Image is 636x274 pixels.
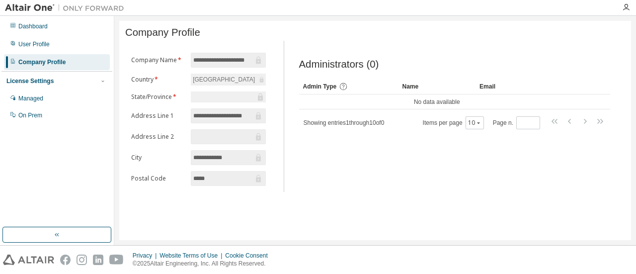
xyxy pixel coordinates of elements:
div: User Profile [18,40,50,48]
img: youtube.svg [109,255,124,265]
div: Company Profile [18,58,66,66]
p: © 2025 Altair Engineering, Inc. All Rights Reserved. [133,260,274,268]
label: Address Line 1 [131,112,185,120]
img: instagram.svg [77,255,87,265]
div: On Prem [18,111,42,119]
td: No data available [299,94,575,109]
div: Website Terms of Use [159,252,225,260]
div: Dashboard [18,22,48,30]
span: Page n. [493,116,540,129]
div: Managed [18,94,43,102]
label: Company Name [131,56,185,64]
div: [GEOGRAPHIC_DATA] [191,74,265,86]
button: 10 [468,119,481,127]
label: Country [131,76,185,84]
div: Privacy [133,252,159,260]
label: State/Province [131,93,185,101]
span: Administrators (0) [299,59,379,70]
div: License Settings [6,77,54,85]
img: facebook.svg [60,255,71,265]
img: altair_logo.svg [3,255,54,265]
div: Cookie Consent [225,252,273,260]
span: Items per page [423,116,484,129]
span: Company Profile [125,27,200,38]
span: Admin Type [303,83,337,90]
div: [GEOGRAPHIC_DATA] [191,74,256,85]
img: Altair One [5,3,129,13]
label: Postal Code [131,175,185,183]
label: Address Line 2 [131,133,185,141]
img: linkedin.svg [93,255,103,265]
div: Email [479,79,521,94]
div: Name [402,79,472,94]
span: Showing entries 1 through 10 of 0 [304,119,385,126]
label: City [131,154,185,162]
